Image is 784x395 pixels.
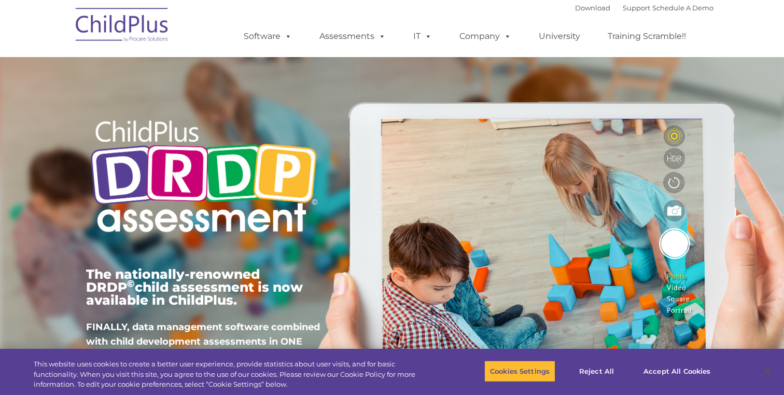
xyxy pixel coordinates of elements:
a: University [528,26,591,47]
a: Software [233,26,302,47]
a: Download [575,4,610,12]
button: Reject All [564,360,629,382]
a: Support [623,4,650,12]
img: ChildPlus by Procare Solutions [71,1,174,52]
span: The nationally-renowned DRDP child assessment is now available in ChildPlus. [86,266,303,308]
div: This website uses cookies to create a better user experience, provide statistics about user visit... [34,359,431,390]
font: | [575,4,713,12]
a: IT [403,26,442,47]
button: Accept All Cookies [638,360,716,382]
img: Copyright - DRDP Logo Light [86,106,321,250]
a: Company [449,26,522,47]
a: Training Scramble!! [597,26,696,47]
a: Schedule A Demo [652,4,713,12]
span: FINALLY, data management software combined with child development assessments in ONE POWERFUL sys... [86,321,320,362]
button: Close [756,360,779,383]
button: Cookies Settings [484,360,555,382]
a: Assessments [309,26,396,47]
sup: © [127,278,135,290]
